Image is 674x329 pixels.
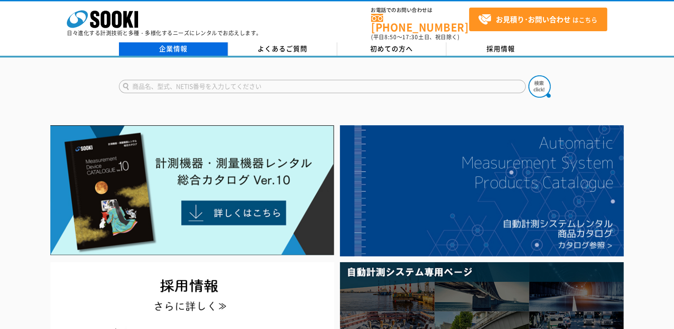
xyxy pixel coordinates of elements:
span: 初めての方へ [370,44,413,53]
a: 初めての方へ [337,42,446,56]
a: お見積り･お問い合わせはこちら [469,8,607,31]
span: (平日 ～ 土日、祝日除く) [371,33,459,41]
span: お電話でのお問い合わせは [371,8,469,13]
input: 商品名、型式、NETIS番号を入力してください [119,80,526,93]
a: 企業情報 [119,42,228,56]
span: はこちら [478,13,597,26]
a: よくあるご質問 [228,42,337,56]
span: 8:50 [384,33,397,41]
img: Catalog Ver10 [50,125,334,255]
img: btn_search.png [528,75,551,98]
p: 日々進化する計測技術と多種・多様化するニーズにレンタルでお応えします。 [67,30,262,36]
a: [PHONE_NUMBER] [371,14,469,32]
a: 採用情報 [446,42,556,56]
span: 17:30 [402,33,418,41]
strong: お見積り･お問い合わせ [496,14,571,25]
img: 自動計測システムカタログ [340,125,624,256]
